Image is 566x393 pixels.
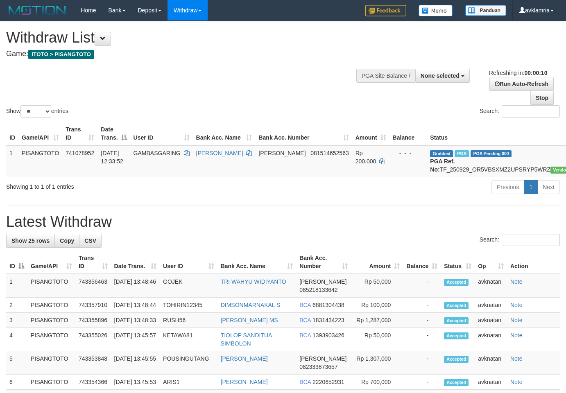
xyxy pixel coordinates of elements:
th: User ID: activate to sort column ascending [160,251,217,274]
a: Note [510,302,523,308]
th: ID [6,122,18,145]
img: Button%20Memo.svg [419,5,453,16]
td: - [403,313,441,328]
th: Trans ID: activate to sort column ascending [75,251,111,274]
span: Copy 1831434223 to clipboard [312,317,344,323]
div: PGA Site Balance / [356,69,415,83]
a: TIOLOP SANDITUA SIMBOLON [221,332,272,347]
td: avknatan [475,351,507,375]
td: PISANGTOTO [27,274,75,298]
input: Search: [502,105,560,117]
span: Accepted [444,279,469,286]
span: Accepted [444,356,469,363]
th: Bank Acc. Name: activate to sort column ascending [217,251,297,274]
span: Copy 082333873657 to clipboard [299,364,337,370]
td: PISANGTOTO [18,145,62,177]
th: Date Trans.: activate to sort column ascending [111,251,160,274]
a: Note [510,278,523,285]
td: 743355896 [75,313,111,328]
span: Accepted [444,379,469,386]
td: - [403,328,441,351]
td: [DATE] 13:45:55 [111,351,160,375]
strong: 00:00:10 [524,70,547,76]
input: Search: [502,234,560,246]
td: 4 [6,328,27,351]
span: Accepted [444,302,469,309]
th: Amount: activate to sort column ascending [352,122,389,145]
a: [PERSON_NAME] [196,150,243,156]
span: Rp 200.000 [355,150,376,165]
td: 743357910 [75,298,111,313]
span: CSV [84,237,96,244]
a: Show 25 rows [6,234,55,248]
th: Op: activate to sort column ascending [475,251,507,274]
a: TRI WAHYU WIDIYANTO [221,278,286,285]
td: TOHIRIN12345 [160,298,217,313]
span: Show 25 rows [11,237,50,244]
td: PISANGTOTO [27,375,75,390]
a: Next [537,180,560,194]
th: User ID: activate to sort column ascending [130,122,193,145]
td: 5 [6,351,27,375]
th: Trans ID: activate to sort column ascending [62,122,97,145]
a: Note [510,332,523,339]
span: [PERSON_NAME] [299,355,346,362]
td: - [403,375,441,390]
th: Bank Acc. Number: activate to sort column ascending [296,251,351,274]
span: Copy 081514652563 to clipboard [310,150,349,156]
td: avknatan [475,313,507,328]
span: GAMBASGARING [134,150,181,156]
span: Accepted [444,332,469,339]
span: [PERSON_NAME] [258,150,306,156]
a: DIMSONMARNAKAL S [221,302,281,308]
td: Rp 1,307,000 [351,351,403,375]
b: PGA Ref. No: [430,158,455,173]
a: Stop [530,91,554,105]
td: 6 [6,375,27,390]
td: [DATE] 13:48:46 [111,274,160,298]
a: Note [510,355,523,362]
td: 743356463 [75,274,111,298]
div: - - - [393,149,424,157]
td: PISANGTOTO [27,313,75,328]
span: Grabbed [430,150,453,157]
td: GOJEK [160,274,217,298]
th: Bank Acc. Name: activate to sort column ascending [193,122,256,145]
span: Copy [60,237,74,244]
button: None selected [415,69,470,83]
td: PISANGTOTO [27,328,75,351]
span: BCA [299,317,311,323]
td: PISANGTOTO [27,298,75,313]
td: avknatan [475,298,507,313]
span: Copy 1393903426 to clipboard [312,332,344,339]
td: Rp 700,000 [351,375,403,390]
th: ID: activate to sort column descending [6,251,27,274]
td: [DATE] 13:45:53 [111,375,160,390]
td: POUSINGUTANG [160,351,217,375]
td: Rp 100,000 [351,298,403,313]
th: Game/API: activate to sort column ascending [27,251,75,274]
td: 743353848 [75,351,111,375]
td: Rp 50,000 [351,274,403,298]
a: CSV [79,234,102,248]
span: Copy 2220652931 to clipboard [312,379,344,385]
td: 1 [6,274,27,298]
th: Game/API: activate to sort column ascending [18,122,62,145]
label: Show entries [6,105,68,117]
td: - [403,351,441,375]
td: 3 [6,313,27,328]
span: Copy 085218133642 to clipboard [299,287,337,293]
div: Showing 1 to 1 of 1 entries [6,179,230,191]
a: Previous [491,180,524,194]
span: ITOTO > PISANGTOTO [28,50,94,59]
td: [DATE] 13:48:44 [111,298,160,313]
th: Balance [389,122,427,145]
a: 1 [524,180,538,194]
th: Bank Acc. Number: activate to sort column ascending [255,122,352,145]
td: [DATE] 13:48:33 [111,313,160,328]
span: [DATE] 12:33:52 [101,150,123,165]
span: BCA [299,302,311,308]
span: PGA Pending [471,150,512,157]
span: Marked by avkdimas [455,150,469,157]
h4: Game: [6,50,369,58]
